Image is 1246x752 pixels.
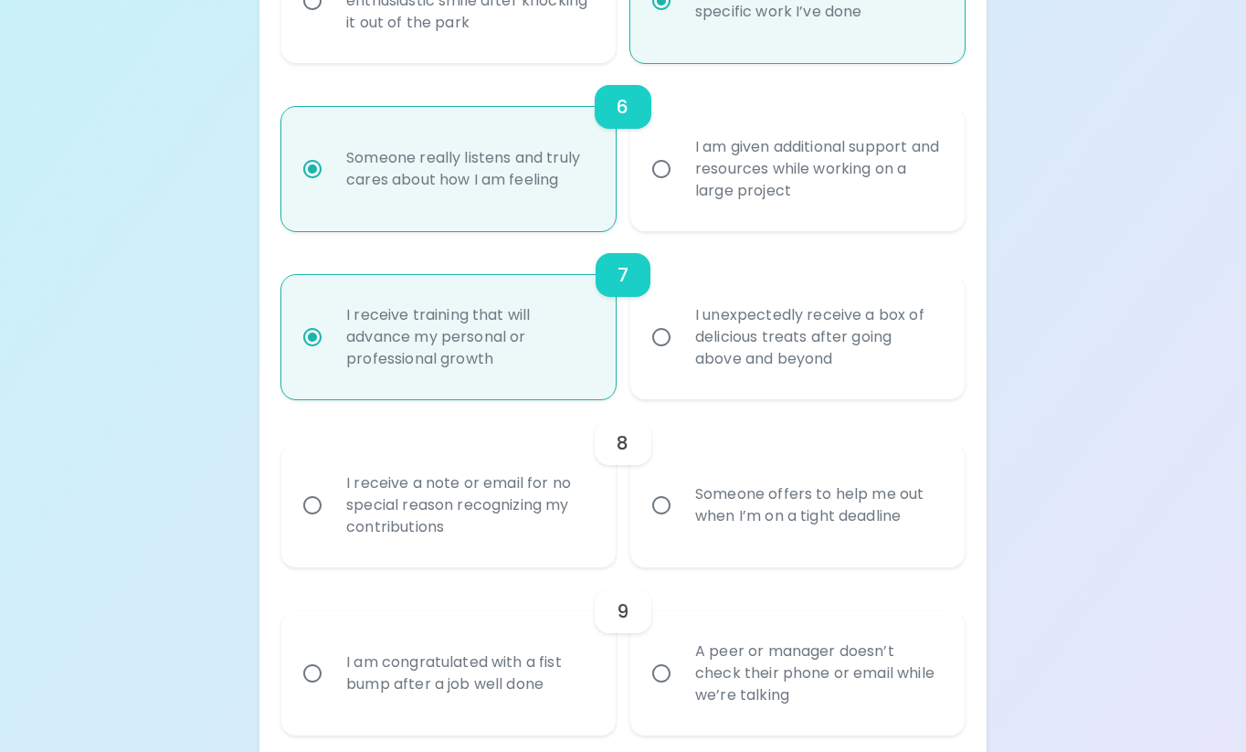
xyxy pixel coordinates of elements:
h6: 9 [617,597,628,626]
h6: 8 [617,429,628,458]
div: Someone offers to help me out when I’m on a tight deadline [681,461,955,549]
div: choice-group-check [281,567,965,736]
div: I am congratulated with a fist bump after a job well done [332,630,606,717]
div: I receive a note or email for no special reason recognizing my contributions [332,450,606,560]
h6: 6 [617,92,628,122]
div: choice-group-check [281,399,965,567]
div: A peer or manager doesn’t check their phone or email while we’re talking [681,619,955,728]
div: Someone really listens and truly cares about how I am feeling [332,125,606,213]
h6: 7 [618,260,628,290]
div: choice-group-check [281,63,965,231]
div: I am given additional support and resources while working on a large project [681,114,955,224]
div: choice-group-check [281,231,965,399]
div: I receive training that will advance my personal or professional growth [332,282,606,392]
div: I unexpectedly receive a box of delicious treats after going above and beyond [681,282,955,392]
